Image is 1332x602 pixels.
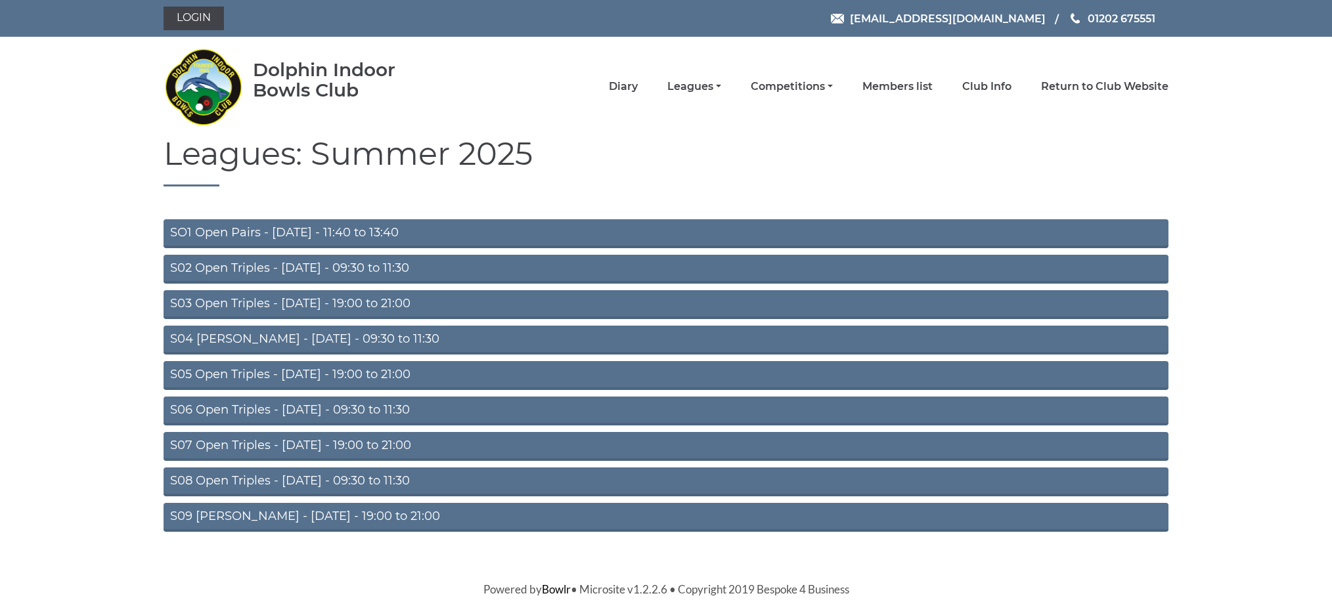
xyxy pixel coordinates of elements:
[164,503,1168,532] a: S09 [PERSON_NAME] - [DATE] - 19:00 to 21:00
[1088,12,1155,24] span: 01202 675551
[962,79,1011,94] a: Club Info
[164,41,242,133] img: Dolphin Indoor Bowls Club
[1041,79,1168,94] a: Return to Club Website
[609,79,638,94] a: Diary
[1069,11,1155,27] a: Phone us 01202 675551
[850,12,1046,24] span: [EMAIL_ADDRESS][DOMAIN_NAME]
[164,361,1168,390] a: S05 Open Triples - [DATE] - 19:00 to 21:00
[164,290,1168,319] a: S03 Open Triples - [DATE] - 19:00 to 21:00
[164,467,1168,496] a: S08 Open Triples - [DATE] - 09:30 to 11:30
[164,137,1168,186] h1: Leagues: Summer 2025
[164,7,224,30] a: Login
[542,582,571,596] a: Bowlr
[667,79,721,94] a: Leagues
[164,255,1168,284] a: S02 Open Triples - [DATE] - 09:30 to 11:30
[164,219,1168,248] a: SO1 Open Pairs - [DATE] - 11:40 to 13:40
[483,582,849,596] span: Powered by • Microsite v1.2.2.6 • Copyright 2019 Bespoke 4 Business
[831,14,844,24] img: Email
[164,432,1168,461] a: S07 Open Triples - [DATE] - 19:00 to 21:00
[862,79,933,94] a: Members list
[253,60,437,100] div: Dolphin Indoor Bowls Club
[164,397,1168,425] a: S06 Open Triples - [DATE] - 09:30 to 11:30
[751,79,833,94] a: Competitions
[164,326,1168,355] a: S04 [PERSON_NAME] - [DATE] - 09:30 to 11:30
[1071,13,1080,24] img: Phone us
[831,11,1046,27] a: Email [EMAIL_ADDRESS][DOMAIN_NAME]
